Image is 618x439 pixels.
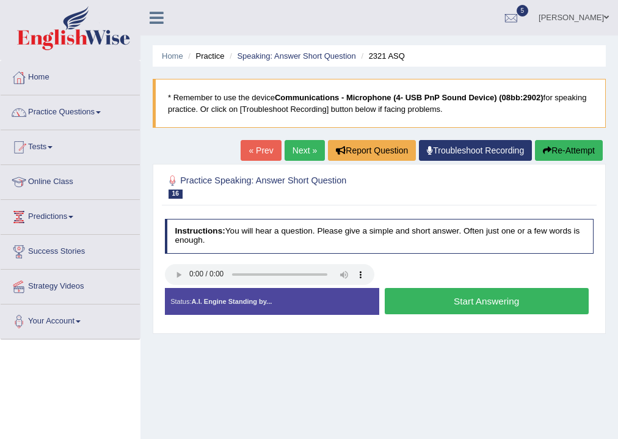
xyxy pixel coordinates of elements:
a: Strategy Videos [1,270,140,300]
b: Communications - Microphone (4- USB PnP Sound Device) (08bb:2902) [275,93,543,102]
blockquote: * Remember to use the device for speaking practice. Or click on [Troubleshoot Recording] button b... [153,79,606,128]
a: « Prev [241,140,281,161]
li: 2321 ASQ [358,50,405,62]
a: Tests [1,130,140,161]
div: Status: [165,288,379,315]
h4: You will hear a question. Please give a simple and short answer. Often just one or a few words is... [165,219,594,254]
a: Home [162,51,183,61]
a: Next » [285,140,325,161]
button: Re-Attempt [535,140,603,161]
b: Instructions: [175,226,225,235]
li: Practice [185,50,224,62]
a: Speaking: Answer Short Question [237,51,355,61]
h2: Practice Speaking: Answer Short Question [165,173,431,199]
a: Success Stories [1,235,140,265]
strong: A.I. Engine Standing by... [192,298,272,305]
span: 5 [517,5,529,17]
a: Predictions [1,200,140,231]
button: Report Question [328,140,416,161]
button: Start Answering [385,288,589,314]
a: Your Account [1,304,140,335]
a: Online Class [1,165,140,196]
a: Home [1,61,140,91]
span: 16 [169,190,183,199]
a: Practice Questions [1,95,140,126]
a: Troubleshoot Recording [419,140,532,161]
